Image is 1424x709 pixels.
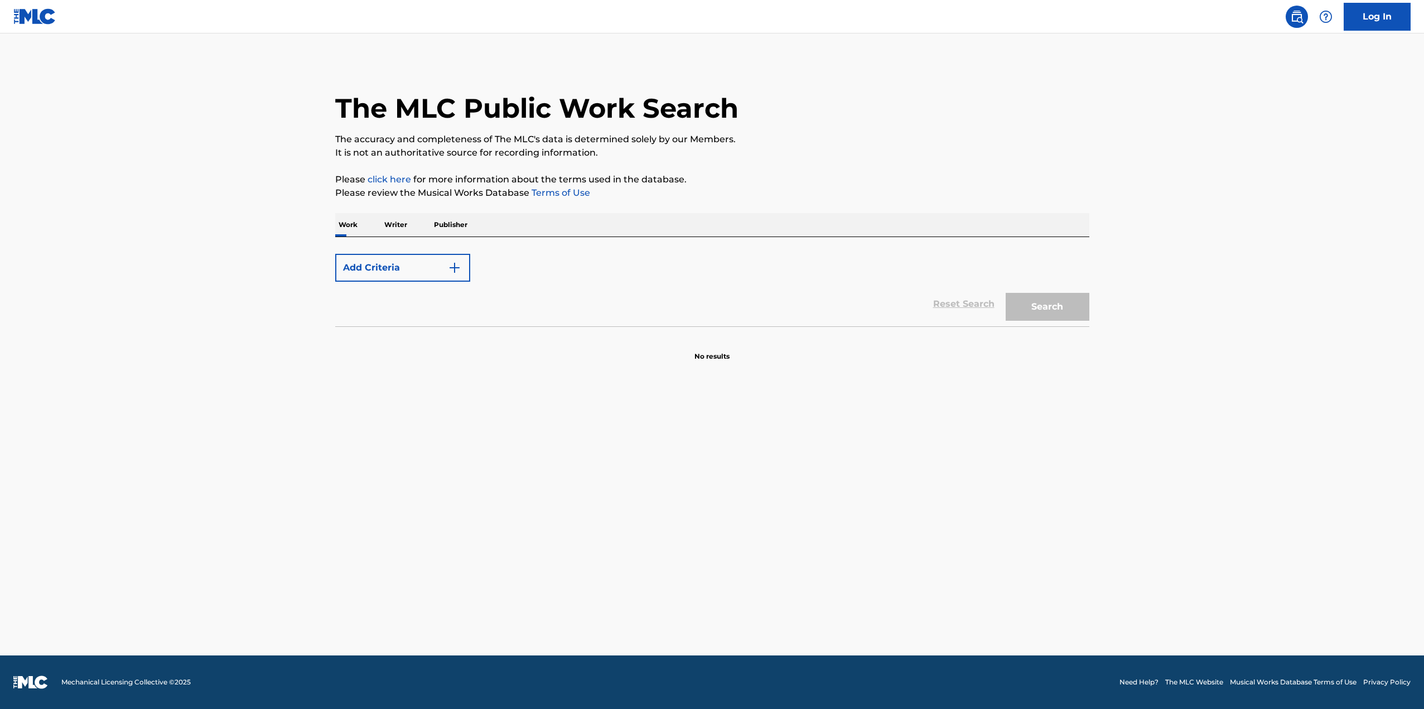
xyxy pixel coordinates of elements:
a: click here [368,174,411,185]
p: No results [694,338,730,361]
img: MLC Logo [13,8,56,25]
p: Writer [381,213,411,237]
a: Terms of Use [529,187,590,198]
p: Please for more information about the terms used in the database. [335,173,1089,186]
form: Search Form [335,248,1089,326]
img: logo [13,676,48,689]
p: The accuracy and completeness of The MLC's data is determined solely by our Members. [335,133,1089,146]
img: 9d2ae6d4665cec9f34b9.svg [448,261,461,274]
p: It is not an authoritative source for recording information. [335,146,1089,160]
img: search [1290,10,1304,23]
a: Need Help? [1119,677,1158,687]
img: help [1319,10,1333,23]
button: Add Criteria [335,254,470,282]
a: Log In [1344,3,1411,31]
a: Public Search [1286,6,1308,28]
p: Please review the Musical Works Database [335,186,1089,200]
div: Help [1315,6,1337,28]
p: Publisher [431,213,471,237]
a: The MLC Website [1165,677,1223,687]
p: Work [335,213,361,237]
a: Privacy Policy [1363,677,1411,687]
h1: The MLC Public Work Search [335,91,738,125]
span: Mechanical Licensing Collective © 2025 [61,677,191,687]
a: Musical Works Database Terms of Use [1230,677,1357,687]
